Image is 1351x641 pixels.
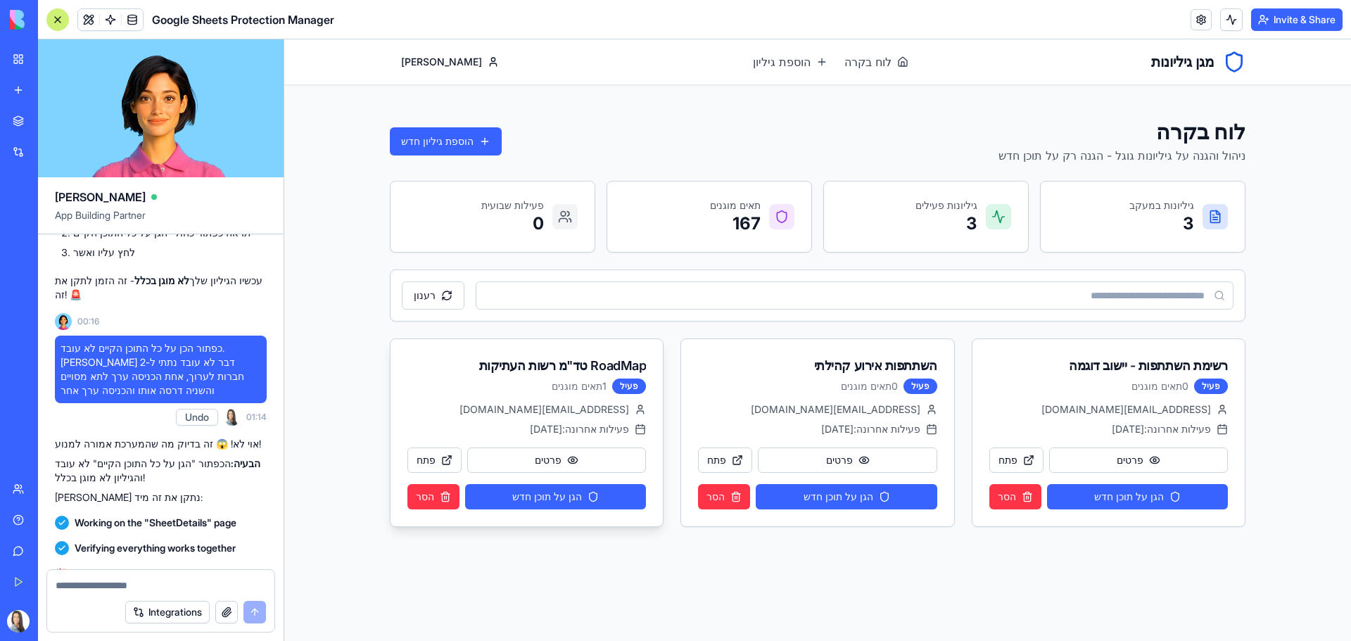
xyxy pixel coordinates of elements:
p: פעילות שבועית [197,159,260,173]
span: Working on the "SheetDetails" page [75,516,236,530]
p: 0 [197,173,260,196]
p: עכשיו הגיליון שלך - זה הזמן לתקן את זה! 🚨 [55,274,267,302]
span: לוח בקרה [560,14,607,31]
button: Integrations [125,601,210,623]
button: Undo [176,409,218,426]
span: Google Sheets Protection Manager [152,11,334,28]
h1: מגן גיליונות [867,13,930,32]
p: 🎉 עכשיו הכפתור "הגן על כל התוכן הקיים" עובד כמו שצריך! [55,566,267,595]
button: פרטים [765,408,944,433]
a: הוספת גיליון [469,14,543,31]
span: 0 תאים מוגנים [847,340,904,354]
span: [PERSON_NAME] [117,15,198,30]
p: 3 [845,173,910,196]
button: [PERSON_NAME] [106,8,226,37]
span: 01:14 [246,412,267,423]
button: רענון [118,242,180,270]
button: פתח [123,408,177,433]
img: ACg8ocIi2y6ButMuETtlhkfkP-hgGTyOoLtfoJKwNUqVan3RkRO3_Vmv4A=s96-c [224,409,241,426]
strong: הבעיה: [231,457,260,469]
p: גיליונות פעילים [631,159,693,173]
img: Ella_00000_wcx2te.png [55,313,72,330]
button: הוספת גיליון חדש [106,88,217,116]
p: [PERSON_NAME] נתקן את זה מיד: [55,490,267,504]
span: פעילות אחרונה: [DATE] [827,383,927,397]
span: [PERSON_NAME] [55,189,146,205]
span: [EMAIL_ADDRESS][DOMAIN_NAME] [175,363,345,377]
span: פעילות אחרונה: [DATE] [246,383,345,397]
p: 3 [631,173,693,196]
div: פעיל [619,339,653,355]
div: רשימת השתתפות - יישוב דוגמה [705,317,944,336]
strong: תוקן! [231,567,253,579]
button: פתח [705,408,759,433]
p: אוי לא! 😱 זה בדיוק מה שהמערכת אמורה למנוע! [55,437,267,451]
button: פרטים [474,408,652,433]
li: לחץ עליו ואשר [73,246,267,260]
p: 167 [426,173,476,196]
span: 00:16 [77,316,99,327]
span: Verifying everything works together [75,541,236,555]
p: תאים מוגנים [426,159,476,173]
button: הגן על תוכן חדש [763,445,944,470]
span: פעילות אחרונה: [DATE] [537,383,636,397]
button: הגן על תוכן חדש [471,445,652,470]
a: לוח בקרה [560,14,624,31]
span: הוספת גיליון [469,14,526,31]
img: ACg8ocIi2y6ButMuETtlhkfkP-hgGTyOoLtfoJKwNUqVan3RkRO3_Vmv4A=s96-c [7,610,30,633]
span: [EMAIL_ADDRESS][DOMAIN_NAME] [467,363,636,377]
button: הסר [414,445,466,470]
button: הסר [123,445,175,470]
img: logo [10,10,97,30]
div: RoadMap טד"מ רשות העתיקות [123,317,362,336]
button: פתח [414,408,468,433]
div: פעיל [910,339,944,355]
span: 0 תאים מוגנים [557,340,614,354]
p: הכפתור "הגן על כל התוכן הקיים" לא עובד והגיליון לא מוגן בכלל! [55,457,267,485]
div: פעיל [328,339,362,355]
strong: לא מוגן בכלל [134,274,189,286]
button: Invite & Share [1251,8,1343,31]
p: ניהול והגנה על גיליונות גוגל - הגנה רק על תוכן חדש [714,108,961,125]
span: כפתור הכן על כל התוכן הקיים לא עובד. [PERSON_NAME] דבר לא עובד נתתי ל-2 חברות לערוך, אחת הכניסה ע... [61,341,261,398]
span: 1 תאים מוגנים [267,340,322,354]
span: App Building Partner [55,208,267,234]
button: הגן על תוכן חדש [181,445,362,470]
h1: לוח בקרה [714,80,961,105]
button: פרטים [183,408,362,433]
span: [EMAIL_ADDRESS][DOMAIN_NAME] [757,363,927,377]
div: השתתפות אירוע קהילתי [414,317,652,336]
button: הסר [705,445,757,470]
p: גיליונות במעקב [845,159,910,173]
